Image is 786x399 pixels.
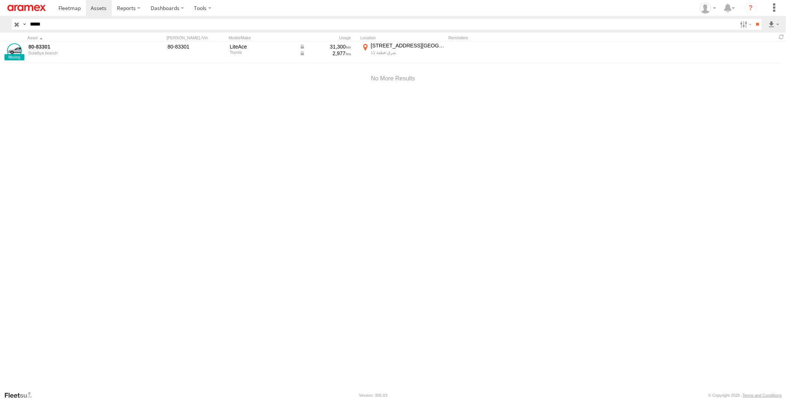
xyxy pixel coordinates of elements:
[299,43,351,50] div: Data from Vehicle CANbus
[27,35,131,40] div: Click to Sort
[449,35,567,40] div: Reminders
[7,5,46,11] img: aramex-logo.svg
[7,43,22,58] a: View Asset Details
[167,35,226,40] div: [PERSON_NAME]./Vin
[168,43,225,50] div: 80-83301
[708,393,782,398] div: © Copyright 2025 -
[360,35,446,40] div: Location
[230,50,294,54] div: Toyota
[360,42,446,62] label: Click to View Current Location
[230,43,294,50] div: LiteAce
[745,2,757,14] i: ?
[299,50,351,57] div: Data from Vehicle CANbus
[371,42,444,49] div: [STREET_ADDRESS][GEOGRAPHIC_DATA]
[4,392,38,399] a: Visit our Website
[359,393,387,398] div: Version: 305.03
[767,19,780,30] label: Export results as...
[737,19,753,30] label: Search Filter Options
[229,35,295,40] div: Model/Make
[298,35,357,40] div: Usage
[371,50,444,55] div: شرق-قطعة 11
[697,3,719,14] div: Gabriel Liwang
[28,43,130,50] a: 80-83301
[777,33,786,40] span: Refresh
[21,19,27,30] label: Search Query
[743,393,782,398] a: Terms and Conditions
[28,51,130,55] div: undefined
